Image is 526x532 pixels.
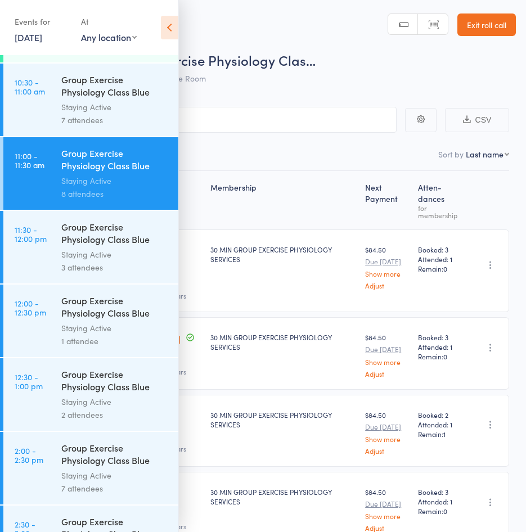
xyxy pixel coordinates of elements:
div: 7 attendees [61,482,169,495]
label: Sort by [438,148,464,160]
div: for membership [418,204,464,219]
span: Attended: 1 [418,342,464,351]
div: 30 MIN GROUP EXERCISE PHYSIOLOGY SERVICES [210,332,356,351]
div: Events for [15,12,70,31]
time: 11:30 - 12:00 pm [15,225,47,243]
div: Group Exercise Physiology Class Blue Room [61,220,169,248]
div: 30 MIN GROUP EXERCISE PHYSIOLOGY SERVICES [210,487,356,506]
div: $84.50 [365,332,409,377]
div: Staying Active [61,101,169,114]
span: Attended: 1 [418,497,464,506]
span: Booked: 2 [418,410,464,420]
span: Blue Room [167,73,206,84]
span: Booked: 3 [418,487,464,497]
div: 30 MIN GROUP EXERCISE PHYSIOLOGY SERVICES [210,410,356,429]
span: 0 [443,351,447,361]
a: 11:00 -11:30 amGroup Exercise Physiology Class Blue RoomStaying Active8 attendees [3,137,178,210]
button: CSV [445,108,509,132]
span: Remain: [418,429,464,439]
a: Adjust [365,370,409,377]
div: Membership [206,176,361,224]
span: Remain: [418,506,464,516]
small: Due [DATE] [365,258,409,265]
div: 7 attendees [61,114,169,127]
div: Group Exercise Physiology Class Blue Room [61,441,169,469]
div: 8 attendees [61,187,169,200]
div: $84.50 [365,410,409,454]
a: Adjust [365,447,409,454]
a: 12:30 -1:00 pmGroup Exercise Physiology Class Blue RoomStaying Active2 attendees [3,358,178,431]
input: Search by name [17,107,397,133]
a: Adjust [365,524,409,531]
a: 11:30 -12:00 pmGroup Exercise Physiology Class Blue RoomStaying Active3 attendees [3,211,178,283]
span: Remain: [418,351,464,361]
a: 10:30 -11:00 amGroup Exercise Physiology Class Blue RoomStaying Active7 attendees [3,64,178,136]
div: Group Exercise Physiology Class Blue Room [61,368,169,395]
a: Show more [365,512,409,520]
div: 30 MIN GROUP EXERCISE PHYSIOLOGY SERVICES [210,245,356,264]
div: Staying Active [61,395,169,408]
span: Booked: 3 [418,332,464,342]
span: Group Exercise Physiology Clas… [111,51,316,69]
small: Due [DATE] [365,500,409,508]
span: Attended: 1 [418,420,464,429]
time: 11:00 - 11:30 am [15,151,44,169]
span: Attended: 1 [418,254,464,264]
span: Booked: 3 [418,245,464,254]
div: 3 attendees [61,261,169,274]
time: 12:00 - 12:30 pm [15,299,46,317]
a: [DATE] [15,31,42,43]
a: Show more [365,270,409,277]
div: Last name [466,148,503,160]
div: Group Exercise Physiology Class Blue Room [61,73,169,101]
div: Staying Active [61,322,169,335]
time: 2:00 - 2:30 pm [15,446,43,464]
small: Due [DATE] [365,423,409,431]
div: 1 attendee [61,335,169,348]
span: Remain: [418,264,464,273]
small: Due [DATE] [365,345,409,353]
a: Show more [365,358,409,366]
a: 12:00 -12:30 pmGroup Exercise Physiology Class Blue RoomStaying Active1 attendee [3,285,178,357]
span: 0 [443,506,447,516]
div: At [81,12,137,31]
div: Group Exercise Physiology Class Blue Room [61,294,169,322]
div: Staying Active [61,248,169,261]
div: Staying Active [61,469,169,482]
div: Atten­dances [413,176,468,224]
div: Any location [81,31,137,43]
a: 2:00 -2:30 pmGroup Exercise Physiology Class Blue RoomStaying Active7 attendees [3,432,178,504]
div: Group Exercise Physiology Class Blue Room [61,147,169,174]
div: 2 attendees [61,408,169,421]
div: Staying Active [61,174,169,187]
time: 10:30 - 11:00 am [15,78,45,96]
time: 12:30 - 1:00 pm [15,372,43,390]
span: 1 [443,429,446,439]
div: $84.50 [365,487,409,531]
div: $84.50 [365,245,409,289]
div: Next Payment [361,176,413,224]
a: Exit roll call [457,13,516,36]
a: Show more [365,435,409,443]
a: Adjust [365,282,409,289]
span: 0 [443,264,447,273]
